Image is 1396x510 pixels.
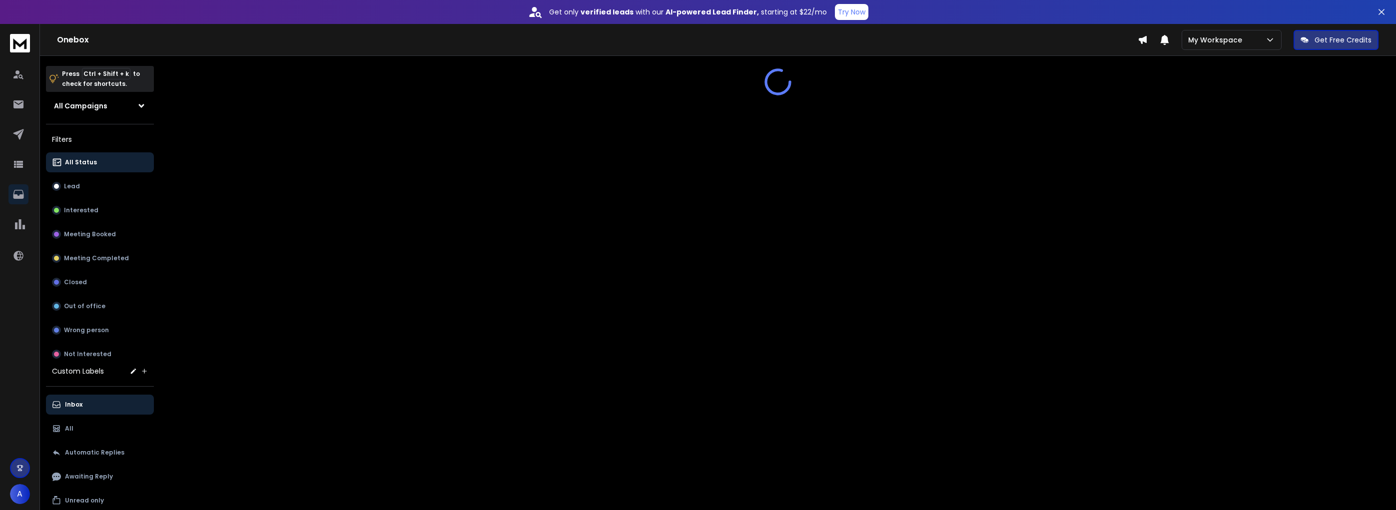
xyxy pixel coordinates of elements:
button: Try Now [835,4,868,20]
p: Inbox [65,401,82,409]
button: Closed [46,272,154,292]
p: Automatic Replies [65,449,124,457]
button: Wrong person [46,320,154,340]
button: Awaiting Reply [46,467,154,487]
span: Ctrl + Shift + k [82,68,130,79]
p: All Status [65,158,97,166]
button: Meeting Completed [46,248,154,268]
p: Get only with our starting at $22/mo [549,7,827,17]
strong: AI-powered Lead Finder, [666,7,759,17]
button: Inbox [46,395,154,415]
button: All Campaigns [46,96,154,116]
p: Lead [64,182,80,190]
button: Meeting Booked [46,224,154,244]
p: Try Now [838,7,865,17]
p: Meeting Booked [64,230,116,238]
img: logo [10,34,30,52]
button: A [10,484,30,504]
p: Unread only [65,497,104,505]
p: Out of office [64,302,105,310]
h1: Onebox [57,34,1138,46]
p: My Workspace [1188,35,1246,45]
p: Meeting Completed [64,254,129,262]
button: Lead [46,176,154,196]
h3: Filters [46,132,154,146]
p: Press to check for shortcuts. [62,69,140,89]
p: Closed [64,278,87,286]
button: All [46,419,154,439]
button: Get Free Credits [1294,30,1379,50]
p: Get Free Credits [1315,35,1372,45]
strong: verified leads [581,7,634,17]
button: Interested [46,200,154,220]
p: Interested [64,206,98,214]
button: All Status [46,152,154,172]
h1: All Campaigns [54,101,107,111]
p: Wrong person [64,326,109,334]
p: Awaiting Reply [65,473,113,481]
button: Out of office [46,296,154,316]
p: All [65,425,73,433]
button: Not Interested [46,344,154,364]
button: Automatic Replies [46,443,154,463]
p: Not Interested [64,350,111,358]
h3: Custom Labels [52,366,104,376]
